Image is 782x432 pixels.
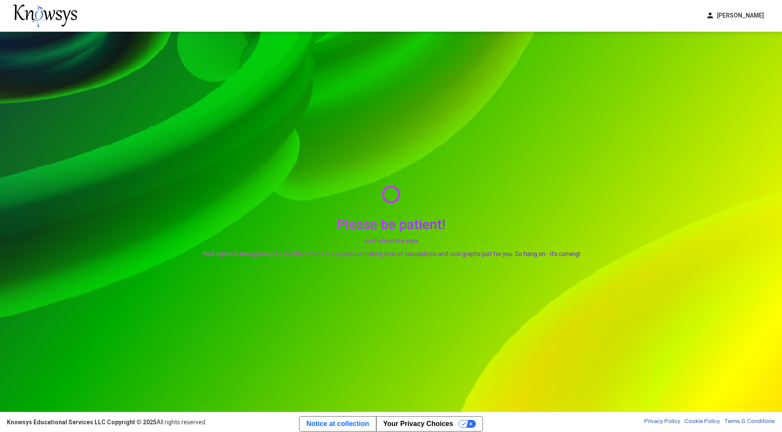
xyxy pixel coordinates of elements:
img: knowsys-logo.png [13,4,77,27]
h2: Please be patient! [202,216,580,232]
a: Privacy Policy [644,418,680,426]
small: Don't refresh this page. [202,237,580,245]
button: Your Privacy Choices [376,417,483,431]
a: Terms & Conditions [724,418,775,426]
div: All rights reserved. [7,418,207,426]
button: person[PERSON_NAME] [701,9,769,23]
span: person [706,11,714,20]
strong: Knowsys Educational Services LLC Copyright © 2025 [7,419,157,426]
a: Cookie Policy [684,418,720,426]
a: Notice at collection [299,417,376,431]
p: Your report is being produced. In other words, our system is making tons of calculations and cool... [202,250,580,258]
